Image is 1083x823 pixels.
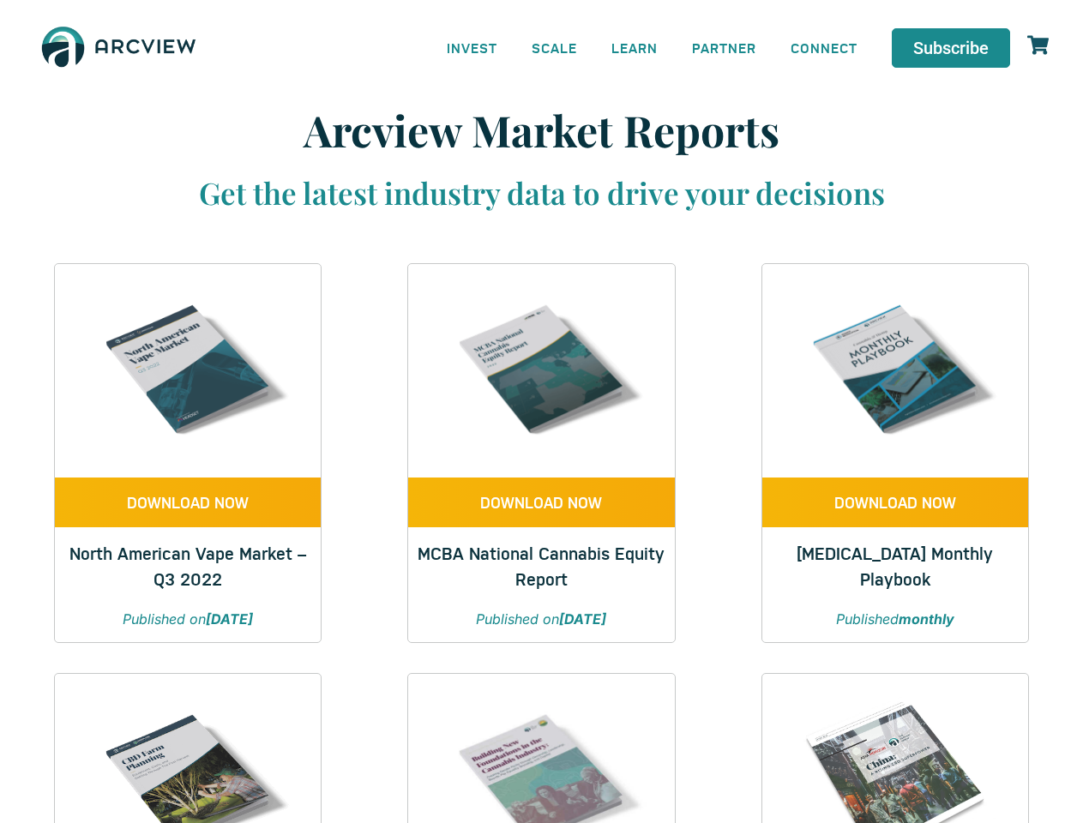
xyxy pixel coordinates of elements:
p: Published [779,609,1011,629]
a: SCALE [514,28,594,67]
a: DOWNLOAD NOW [408,478,674,527]
a: CONNECT [773,28,875,67]
a: MCBA National Cannabis Equity Report [418,541,665,590]
img: Cannabis & Hemp Monthly Playbook [789,264,1002,477]
span: Subscribe [913,39,989,57]
p: Published on [72,609,304,629]
strong: [DATE] [206,610,253,628]
a: INVEST [430,28,514,67]
a: [MEDICAL_DATA] Monthly Playbook [797,541,993,590]
span: DOWNLOAD NOW [127,495,249,510]
a: Subscribe [892,28,1010,68]
a: PARTNER [675,28,773,67]
img: Q3 2022 VAPE REPORT [81,264,294,477]
a: LEARN [594,28,675,67]
a: North American Vape Market – Q3 2022 [69,541,306,590]
img: The Arcview Group [34,17,203,79]
strong: monthly [899,610,954,628]
span: DOWNLOAD NOW [834,495,956,510]
h1: Arcview Market Reports [79,105,1005,156]
h3: Get the latest industry data to drive your decisions [79,173,1005,213]
p: Published on [425,609,657,629]
strong: [DATE] [559,610,606,628]
a: DOWNLOAD NOW [55,478,321,527]
nav: Menu [430,28,875,67]
a: DOWNLOAD NOW [762,478,1028,527]
span: DOWNLOAD NOW [480,495,602,510]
